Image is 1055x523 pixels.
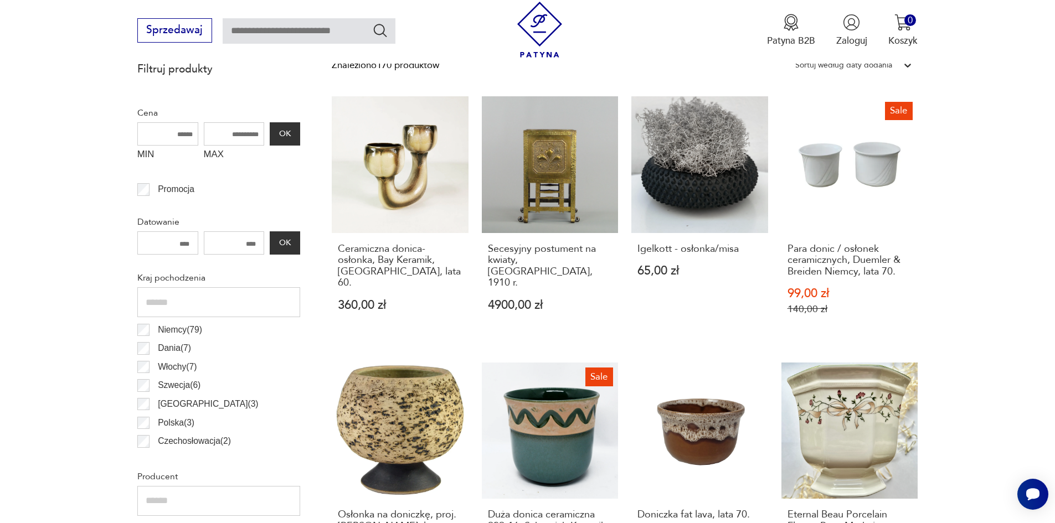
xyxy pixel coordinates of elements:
[1017,479,1048,510] iframe: Smartsupp widget button
[631,96,768,341] a: Igelkott - osłonka/misaIgelkott - osłonka/misa65,00 zł
[137,18,212,43] button: Sprzedawaj
[137,106,300,120] p: Cena
[158,360,197,374] p: Włochy ( 7 )
[158,416,194,430] p: Polska ( 3 )
[488,244,613,289] h3: Secesyjny postument na kwiaty, [GEOGRAPHIC_DATA], 1910 r.
[158,341,191,355] p: Dania ( 7 )
[372,22,388,38] button: Szukaj
[637,244,762,255] h3: Igelkott - osłonka/misa
[158,397,258,411] p: [GEOGRAPHIC_DATA] ( 3 )
[788,288,912,299] p: 99,00 zł
[894,14,912,31] img: Ikona koszyka
[482,96,619,341] a: Secesyjny postument na kwiaty, Austria, 1910 r.Secesyjny postument na kwiaty, [GEOGRAPHIC_DATA], ...
[332,96,469,341] a: Ceramiczna donica- osłonka, Bay Keramik, Niemcy, lata 60.Ceramiczna donica- osłonka, Bay Keramik,...
[904,14,916,26] div: 0
[512,2,568,58] img: Patyna - sklep z meblami i dekoracjami vintage
[788,303,912,315] p: 140,00 zł
[795,58,892,73] div: Sortuj według daty dodania
[338,299,462,311] p: 360,00 zł
[158,323,202,337] p: Niemcy ( 79 )
[137,215,300,229] p: Datowanie
[137,27,212,35] a: Sprzedawaj
[783,14,800,31] img: Ikona medalu
[137,469,300,484] p: Producent
[767,14,815,47] button: Patyna B2B
[788,244,912,277] h3: Para donic / osłonek ceramicznych, Duemler & Breiden Niemcy, lata 70.
[270,231,300,255] button: OK
[137,271,300,285] p: Kraj pochodzenia
[270,122,300,146] button: OK
[836,34,867,47] p: Zaloguj
[137,146,198,167] label: MIN
[767,14,815,47] a: Ikona medaluPatyna B2B
[888,34,918,47] p: Koszyk
[332,58,439,73] div: Znaleziono 170 produktów
[158,434,231,448] p: Czechosłowacja ( 2 )
[204,146,265,167] label: MAX
[158,378,200,392] p: Szwecja ( 6 )
[637,509,762,520] h3: Doniczka fat lava, lata 70.
[488,299,613,311] p: 4900,00 zł
[137,62,300,76] p: Filtruj produkty
[836,14,867,47] button: Zaloguj
[781,96,918,341] a: SalePara donic / osłonek ceramicznych, Duemler & Breiden Niemcy, lata 70.Para donic / osłonek cer...
[158,453,258,467] p: [GEOGRAPHIC_DATA] ( 2 )
[767,34,815,47] p: Patyna B2B
[338,244,462,289] h3: Ceramiczna donica- osłonka, Bay Keramik, [GEOGRAPHIC_DATA], lata 60.
[637,265,762,277] p: 65,00 zł
[843,14,860,31] img: Ikonka użytkownika
[888,14,918,47] button: 0Koszyk
[158,182,194,196] p: Promocja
